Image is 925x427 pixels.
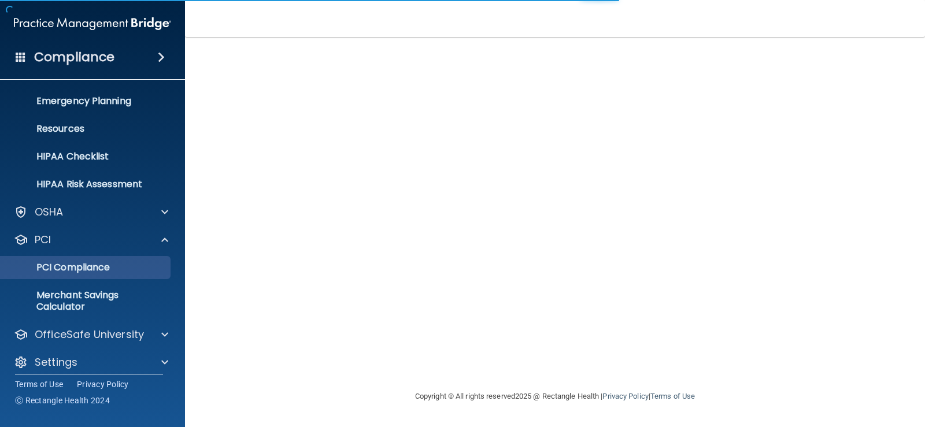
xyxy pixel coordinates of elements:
[35,205,64,219] p: OSHA
[35,355,77,369] p: Settings
[8,262,165,273] p: PCI Compliance
[34,49,114,65] h4: Compliance
[35,233,51,247] p: PCI
[602,392,648,400] a: Privacy Policy
[650,392,695,400] a: Terms of Use
[14,205,168,219] a: OSHA
[15,378,63,390] a: Terms of Use
[8,123,165,135] p: Resources
[14,355,168,369] a: Settings
[77,378,129,390] a: Privacy Policy
[14,233,168,247] a: PCI
[15,395,110,406] span: Ⓒ Rectangle Health 2024
[344,378,766,415] div: Copyright © All rights reserved 2025 @ Rectangle Health | |
[8,151,165,162] p: HIPAA Checklist
[35,328,144,341] p: OfficeSafe University
[8,95,165,107] p: Emergency Planning
[14,328,168,341] a: OfficeSafe University
[8,179,165,190] p: HIPAA Risk Assessment
[8,289,165,313] p: Merchant Savings Calculator
[14,12,171,35] img: PMB logo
